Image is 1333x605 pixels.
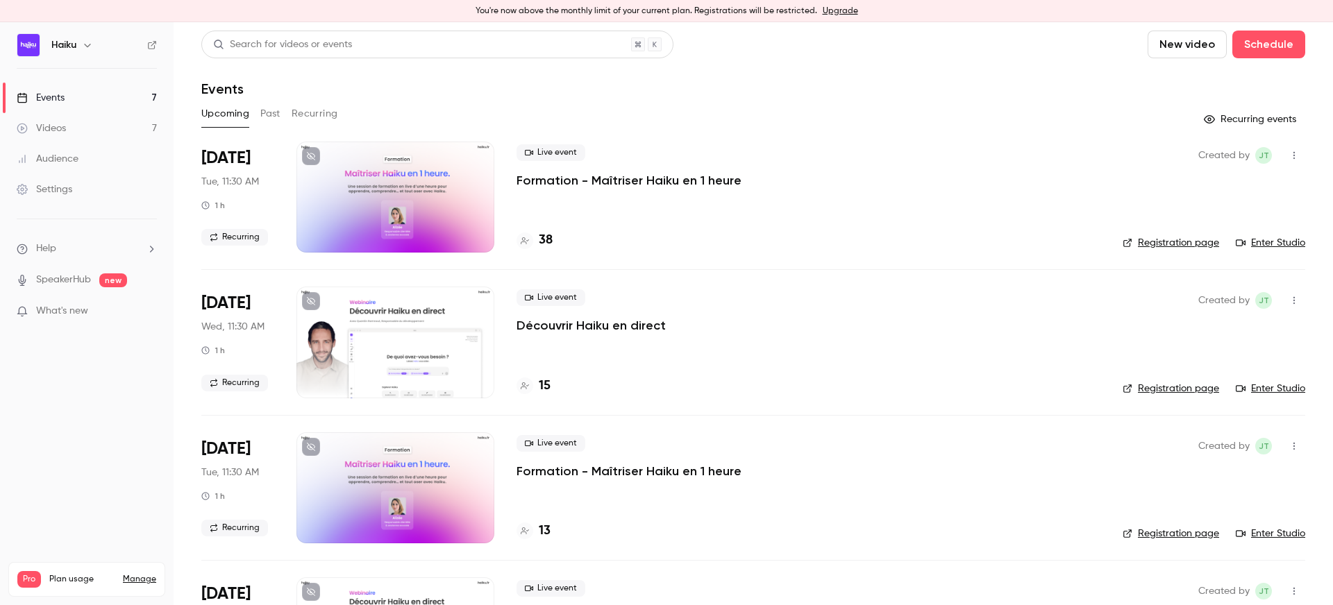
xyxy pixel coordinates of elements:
[201,491,225,502] div: 1 h
[17,34,40,56] img: Haiku
[539,522,551,540] h4: 13
[1259,147,1269,164] span: jT
[1198,292,1250,309] span: Created by
[213,37,352,52] div: Search for videos or events
[201,320,265,334] span: Wed, 11:30 AM
[201,103,249,125] button: Upcoming
[1259,292,1269,309] span: jT
[517,522,551,540] a: 13
[17,182,72,196] div: Settings
[201,520,268,536] span: Recurring
[539,231,553,250] h4: 38
[49,574,115,585] span: Plan usage
[201,287,274,398] div: Sep 17 Wed, 11:30 AM (Europe/Paris)
[123,574,156,585] a: Manage
[517,435,585,452] span: Live event
[201,200,225,211] div: 1 h
[517,377,551,395] a: 15
[36,304,88,318] span: What's new
[36,241,56,256] span: Help
[17,241,157,256] li: help-dropdown-opener
[17,571,41,588] span: Pro
[99,273,127,287] span: new
[201,345,225,356] div: 1 h
[1123,236,1219,250] a: Registration page
[1255,292,1272,309] span: jean Touzet
[1148,31,1227,58] button: New video
[260,103,280,125] button: Past
[517,463,741,479] a: Formation - Maîtriser Haiku en 1 heure
[517,231,553,250] a: 38
[201,147,251,169] span: [DATE]
[1259,583,1269,599] span: jT
[201,466,259,479] span: Tue, 11:30 AM
[517,172,741,189] a: Formation - Maîtriser Haiku en 1 heure
[17,152,78,166] div: Audience
[36,273,91,287] a: SpeakerHub
[201,292,251,314] span: [DATE]
[1232,31,1305,58] button: Schedule
[201,432,274,543] div: Sep 23 Tue, 11:30 AM (Europe/Paris)
[1198,583,1250,599] span: Created by
[517,580,585,597] span: Live event
[1259,438,1269,454] span: jT
[17,91,65,105] div: Events
[1255,583,1272,599] span: jean Touzet
[1236,527,1305,540] a: Enter Studio
[201,142,274,253] div: Sep 16 Tue, 11:30 AM (Europe/Paris)
[539,377,551,395] h4: 15
[201,438,251,460] span: [DATE]
[1123,527,1219,540] a: Registration page
[201,175,259,189] span: Tue, 11:30 AM
[1255,147,1272,164] span: jean Touzet
[1198,147,1250,164] span: Created by
[1198,438,1250,454] span: Created by
[17,121,66,135] div: Videos
[823,6,858,17] a: Upgrade
[201,583,251,605] span: [DATE]
[517,144,585,161] span: Live event
[1236,236,1305,250] a: Enter Studio
[1255,438,1272,454] span: jean Touzet
[292,103,338,125] button: Recurring
[517,289,585,306] span: Live event
[51,38,76,52] h6: Haiku
[1123,382,1219,395] a: Registration page
[201,375,268,391] span: Recurring
[1198,108,1305,130] button: Recurring events
[517,317,666,334] a: Découvrir Haiku en direct
[1236,382,1305,395] a: Enter Studio
[201,229,268,246] span: Recurring
[201,80,244,97] h1: Events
